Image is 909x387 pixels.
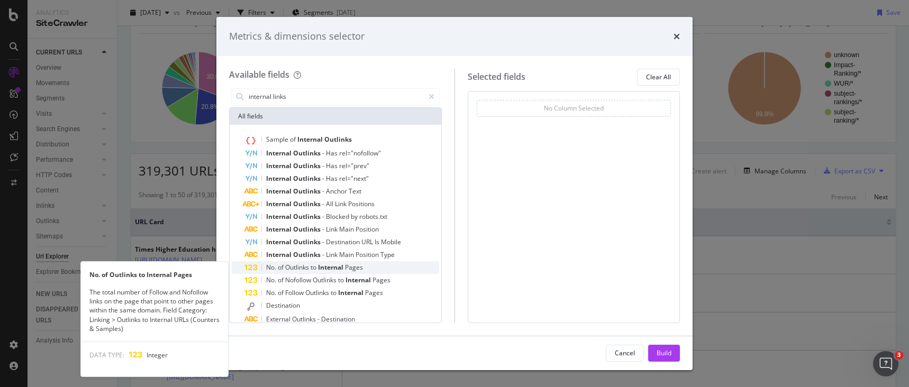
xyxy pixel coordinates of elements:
[648,345,680,362] button: Build
[322,225,326,234] span: -
[230,108,441,125] div: All fields
[326,161,339,170] span: Has
[313,275,338,284] span: Outlinks
[297,135,324,144] span: Internal
[266,315,292,324] span: External
[305,288,331,297] span: Outlinks
[380,250,395,259] span: Type
[339,250,356,259] span: Main
[293,174,322,183] span: Outlinks
[326,212,351,221] span: Blocked
[326,174,339,183] span: Has
[311,263,318,272] span: to
[351,212,359,221] span: by
[229,69,289,80] div: Available fields
[266,301,300,310] span: Destination
[322,212,326,221] span: -
[290,135,297,144] span: of
[324,135,352,144] span: Outlinks
[348,199,375,208] span: Positions
[339,149,381,158] span: rel="nofollow"
[339,161,369,170] span: rel="prev"
[361,237,375,246] span: URL
[278,288,285,297] span: of
[266,161,293,170] span: Internal
[326,237,361,246] span: Destination
[544,104,604,113] div: No Column Selected
[266,250,293,259] span: Internal
[266,135,290,144] span: Sample
[322,161,326,170] span: -
[266,263,278,272] span: No.
[356,250,380,259] span: Position
[266,288,278,297] span: No.
[293,149,322,158] span: Outlinks
[326,187,349,196] span: Anchor
[293,225,322,234] span: Outlinks
[365,288,383,297] span: Pages
[338,275,346,284] span: to
[317,315,321,324] span: -
[322,199,326,208] span: -
[266,187,293,196] span: Internal
[637,69,680,86] button: Clear All
[606,345,644,362] button: Cancel
[322,237,326,246] span: -
[81,270,228,279] div: No. of Outlinks to Internal Pages
[216,17,693,370] div: modal
[346,275,372,284] span: Internal
[293,237,322,246] span: Outlinks
[646,72,671,81] div: Clear All
[278,275,285,284] span: of
[322,174,326,183] span: -
[278,263,285,272] span: of
[266,174,293,183] span: Internal
[674,30,680,43] div: times
[318,263,345,272] span: Internal
[372,275,390,284] span: Pages
[335,199,348,208] span: Link
[468,71,525,83] div: Selected fields
[338,288,365,297] span: Internal
[381,237,401,246] span: Mobile
[266,199,293,208] span: Internal
[326,225,339,234] span: Link
[285,288,305,297] span: Follow
[266,237,293,246] span: Internal
[895,351,903,360] span: 3
[248,89,424,105] input: Search by field name
[322,187,326,196] span: -
[322,149,326,158] span: -
[81,288,228,333] div: The total number of Follow and Nofollow links on the page that point to other pages within the sa...
[349,187,361,196] span: Text
[326,250,339,259] span: Link
[339,225,356,234] span: Main
[321,315,355,324] span: Destination
[292,315,317,324] span: Outlinks
[266,225,293,234] span: Internal
[331,288,338,297] span: to
[326,149,339,158] span: Has
[339,174,369,183] span: rel="next"
[293,212,322,221] span: Outlinks
[293,199,322,208] span: Outlinks
[293,250,322,259] span: Outlinks
[266,212,293,221] span: Internal
[326,199,335,208] span: All
[285,275,313,284] span: Nofollow
[266,149,293,158] span: Internal
[229,30,365,43] div: Metrics & dimensions selector
[657,348,671,357] div: Build
[615,348,635,357] div: Cancel
[375,237,381,246] span: Is
[356,225,379,234] span: Position
[345,263,363,272] span: Pages
[293,161,322,170] span: Outlinks
[266,275,278,284] span: No.
[873,351,898,376] iframe: Intercom live chat
[322,250,326,259] span: -
[359,212,387,221] span: robots.txt
[293,187,322,196] span: Outlinks
[285,263,311,272] span: Outlinks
